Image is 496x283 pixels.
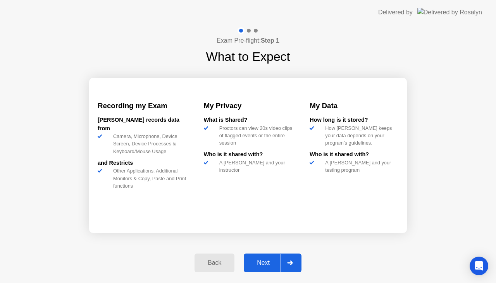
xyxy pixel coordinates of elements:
div: Who is it shared with? [204,150,293,159]
div: Back [197,259,232,266]
div: What is Shared? [204,116,293,124]
div: [PERSON_NAME] records data from [98,116,186,133]
div: Camera, Microphone, Device Screen, Device Processes & Keyboard/Mouse Usage [110,133,186,155]
b: Step 1 [261,37,279,44]
h3: My Privacy [204,100,293,111]
h1: What to Expect [206,47,290,66]
button: Next [244,254,301,272]
div: Proctors can view 20s video clips of flagged events or the entire session [216,124,293,147]
div: Who is it shared with? [310,150,398,159]
button: Back [195,254,234,272]
h3: My Data [310,100,398,111]
img: Delivered by Rosalyn [417,8,482,17]
div: Other Applications, Additional Monitors & Copy, Paste and Print functions [110,167,186,190]
div: A [PERSON_NAME] and your instructor [216,159,293,174]
h3: Recording my Exam [98,100,186,111]
h4: Exam Pre-flight: [217,36,279,45]
div: How [PERSON_NAME] keeps your data depends on your program’s guidelines. [322,124,398,147]
div: Next [246,259,281,266]
div: A [PERSON_NAME] and your testing program [322,159,398,174]
div: How long is it stored? [310,116,398,124]
div: Delivered by [378,8,413,17]
div: and Restricts [98,159,186,167]
div: Open Intercom Messenger [470,257,488,275]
